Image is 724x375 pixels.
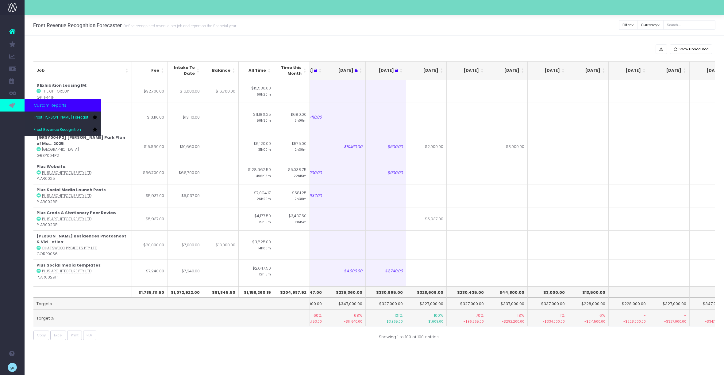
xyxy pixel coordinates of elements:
button: Print [67,331,82,340]
small: -$334,000.00 [531,318,565,324]
h3: Frost Revenue Recognition Forecaster [33,22,236,28]
th: $328,609.00 [406,286,447,298]
td: $327,000.00 [447,297,487,309]
td: $575.00 [274,132,310,161]
strong: [PERSON_NAME] Point Publication Design Developm... [37,286,128,297]
td: Target % [33,309,310,326]
span: 68% [354,312,362,319]
td: $3,437.50 [274,207,310,230]
td: : PLAR0029P1 [33,259,132,283]
strong: Plus Creds & Stationery Peer Review [37,210,116,216]
td: $900.00 [366,161,406,184]
td: Targets [33,297,310,309]
span: 13% [517,312,524,319]
td: $13,000.00 [203,230,239,259]
small: 22h15m [294,173,306,178]
img: images/default_profile_image.png [8,363,17,372]
td: $11,186.25 [239,103,274,132]
span: 100% [434,312,443,319]
small: 2h30m [295,196,306,201]
button: Copy [33,331,49,340]
small: -$96,565.00 [450,318,484,324]
span: 1% [560,312,565,319]
div: Showing 1 to 100 of 100 entries [379,331,439,340]
strong: 8 Exhibition Leasing IM [37,82,86,88]
span: Frost Revenue Recognition [34,127,81,133]
td: $2,740.00 [366,259,406,283]
strong: Plus Website [37,164,65,169]
th: $91,845.50 [203,286,239,298]
td: : PLAR0028P [33,184,132,207]
td: : CORP0058 [33,283,132,312]
strong: [GRSY004P2] [PERSON_NAME] Park Plan of Ma... 2025 [37,134,125,146]
th: Aug 25: activate to sort column ascending [406,61,447,80]
input: Search... [663,20,715,30]
small: 12h15m [259,271,271,277]
th: Dec 25: activate to sort column ascending [568,61,609,80]
td: $17,500.00 [132,283,168,312]
td: $15,660.00 [132,132,168,161]
th: Oct 25: activate to sort column ascending [487,61,528,80]
th: Time this Month: activate to sort column ascending [274,61,310,80]
td: $3,825.00 [239,230,274,259]
th: Feb 26: activate to sort column ascending [649,61,690,80]
span: Custom Reports [34,102,66,108]
td: $337,000.00 [528,297,568,309]
th: Jun 25 : activate to sort column ascending [325,61,366,80]
td: $3,000.00 [487,132,528,161]
td: $2,647.50 [239,259,274,283]
small: 3h00m [295,117,306,123]
th: $204,987.92 [274,286,310,298]
td: $128,962.50 [239,161,274,184]
strong: Plus Social Media Launch Posts [37,187,106,193]
span: 70% [476,312,484,319]
small: $3,965.00 [369,318,403,324]
span: 101% [395,312,403,319]
th: $3,000.00 [528,286,568,298]
td: : PLAR0025 [33,161,132,184]
button: PDF [83,331,96,340]
small: 13h15m [295,219,306,225]
td: : CORP0056 [33,230,132,259]
button: Filter [619,20,637,30]
span: Show Unsecured [679,47,709,52]
td: $16,700.00 [203,80,239,103]
td: $4,000.00 [325,259,366,283]
td: $5,937.00 [168,184,203,207]
abbr: Chatswood Projects Pty Ltd [42,246,97,251]
abbr: The GPT Group [42,89,69,94]
td: $3,500.00 [168,283,203,312]
small: 31h00m [258,146,271,152]
th: $330,965.00 [366,286,406,298]
span: PDF [87,333,93,338]
td: $7,240.00 [168,259,203,283]
button: Currency [637,20,664,30]
span: - [644,312,646,319]
strong: Plus Social media templates [37,262,101,268]
td: $5,937.00 [406,207,447,230]
small: 50h30m [257,117,271,123]
td: $14,000.00 [203,283,239,312]
td: $680.00 [274,103,310,132]
small: -$327,000.00 [652,318,686,324]
td: $13,110.00 [132,103,168,132]
th: Balance: activate to sort column ascending [203,61,239,80]
abbr: Plus Architecture Pty Ltd [42,170,91,175]
th: $1,158,260.19 [239,286,274,298]
abbr: Greater Sydney Parklands [42,147,79,152]
abbr: Plus Architecture Pty Ltd [42,269,91,274]
th: $1,785,111.50 [132,286,168,298]
th: Jul 25 : activate to sort column ascending [366,61,406,80]
td: $13,110.00 [168,103,203,132]
button: Excel [50,331,66,340]
td: : GPTF441P [33,80,132,103]
small: 496h15m [256,173,271,178]
th: Job: activate to sort column ascending [33,61,132,80]
small: -$228,000.00 [612,318,646,324]
td: $500.00 [366,132,406,161]
th: $235,360.00 [325,286,366,298]
small: -$292,200.00 [490,318,524,324]
td: $10,660.00 [168,132,203,161]
td: $66,700.00 [132,161,168,184]
th: Jan 26: activate to sort column ascending [609,61,649,80]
